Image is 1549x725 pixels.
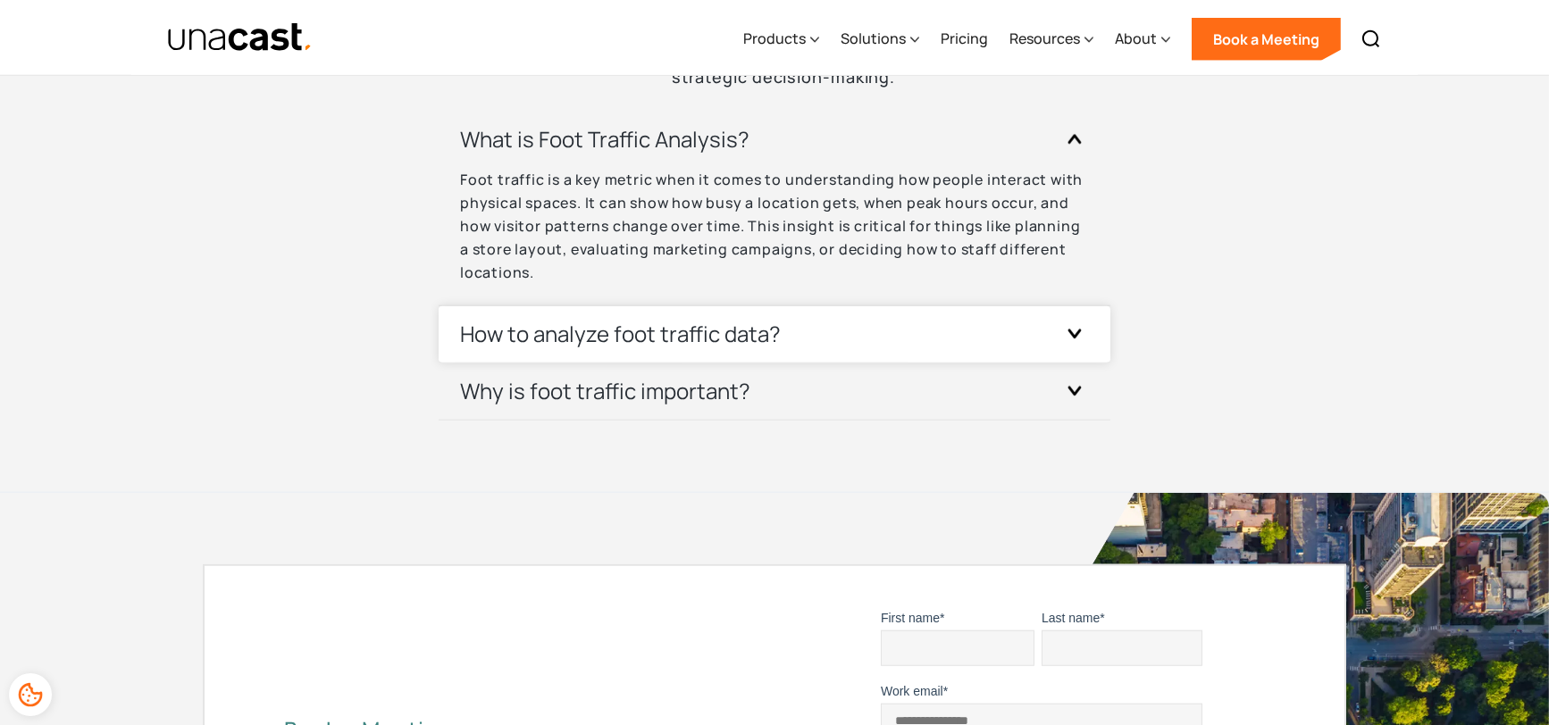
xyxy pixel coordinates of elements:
[460,377,750,405] h3: Why is foot traffic important?
[1042,611,1100,625] span: Last name
[881,611,940,625] span: First name
[1009,3,1093,76] div: Resources
[1361,29,1382,50] img: Search icon
[167,22,313,54] img: Unacast text logo
[743,3,819,76] div: Products
[1115,3,1170,76] div: About
[1115,28,1157,49] div: About
[881,684,943,698] span: Work email
[9,673,52,716] div: Cookie Preferences
[1009,28,1080,49] div: Resources
[841,3,919,76] div: Solutions
[1192,18,1341,61] a: Book a Meeting
[841,28,906,49] div: Solutions
[941,3,988,76] a: Pricing
[743,28,806,49] div: Products
[460,125,749,154] h3: What is Foot Traffic Analysis?
[460,168,1089,284] p: Foot traffic is a key metric when it comes to understanding how people interact with physical spa...
[460,320,781,348] h3: How to analyze foot traffic data?
[167,22,313,54] a: home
